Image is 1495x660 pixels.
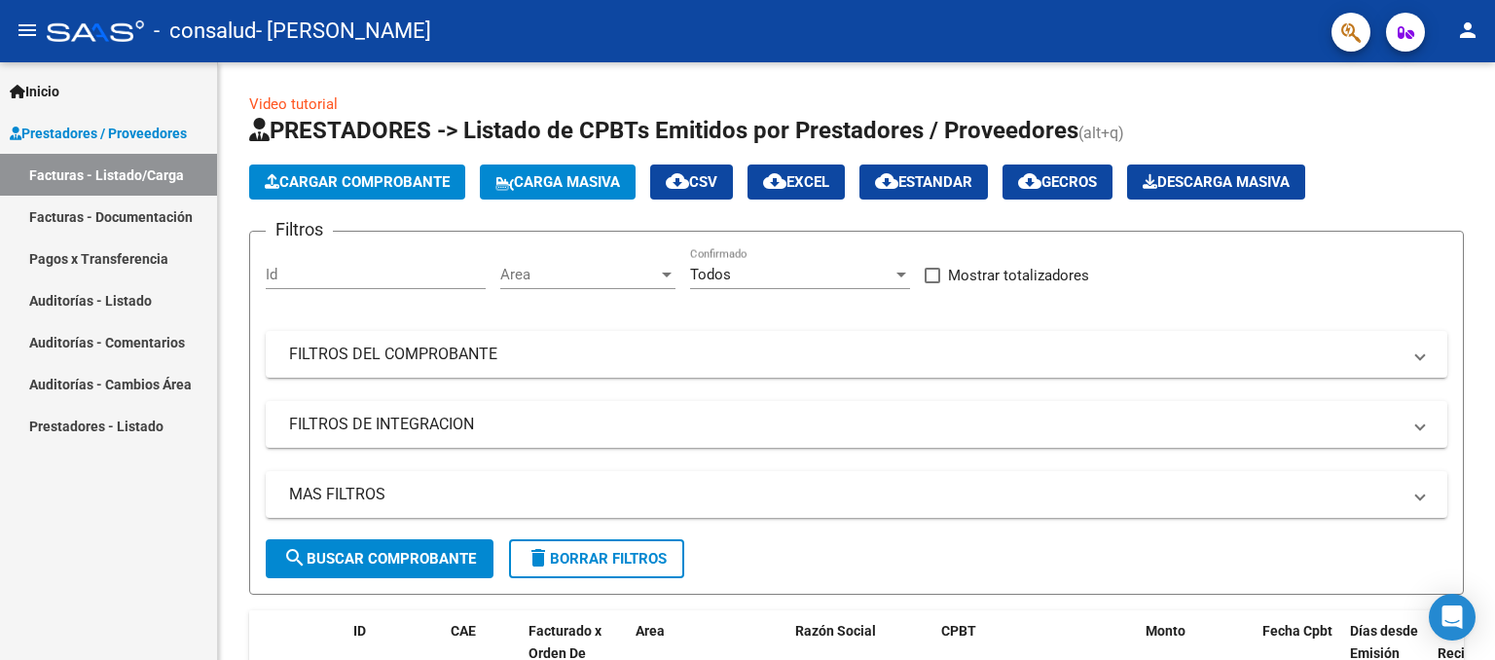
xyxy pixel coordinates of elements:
[266,471,1447,518] mat-expansion-panel-header: MAS FILTROS
[1078,124,1124,142] span: (alt+q)
[1143,173,1290,191] span: Descarga Masiva
[666,173,717,191] span: CSV
[289,414,1401,435] mat-panel-title: FILTROS DE INTEGRACION
[763,169,786,193] mat-icon: cloud_download
[1456,18,1479,42] mat-icon: person
[763,173,829,191] span: EXCEL
[1262,623,1332,639] span: Fecha Cpbt
[527,546,550,569] mat-icon: delete
[283,550,476,568] span: Buscar Comprobante
[249,117,1078,144] span: PRESTADORES -> Listado de CPBTs Emitidos por Prestadores / Proveedores
[1003,165,1112,200] button: Gecros
[1018,169,1041,193] mat-icon: cloud_download
[154,10,256,53] span: - consalud
[509,539,684,578] button: Borrar Filtros
[1018,173,1097,191] span: Gecros
[256,10,431,53] span: - [PERSON_NAME]
[527,550,667,568] span: Borrar Filtros
[16,18,39,42] mat-icon: menu
[266,401,1447,448] mat-expansion-panel-header: FILTROS DE INTEGRACION
[451,623,476,639] span: CAE
[249,95,338,113] a: Video tutorial
[1127,165,1305,200] button: Descarga Masiva
[1429,594,1476,641] div: Open Intercom Messenger
[875,173,972,191] span: Estandar
[859,165,988,200] button: Estandar
[948,264,1089,287] span: Mostrar totalizadores
[650,165,733,200] button: CSV
[666,169,689,193] mat-icon: cloud_download
[289,344,1401,365] mat-panel-title: FILTROS DEL COMPROBANTE
[266,216,333,243] h3: Filtros
[283,546,307,569] mat-icon: search
[266,331,1447,378] mat-expansion-panel-header: FILTROS DEL COMPROBANTE
[289,484,1401,505] mat-panel-title: MAS FILTROS
[10,123,187,144] span: Prestadores / Proveedores
[249,165,465,200] button: Cargar Comprobante
[265,173,450,191] span: Cargar Comprobante
[690,266,731,283] span: Todos
[1127,165,1305,200] app-download-masive: Descarga masiva de comprobantes (adjuntos)
[636,623,665,639] span: Area
[480,165,636,200] button: Carga Masiva
[941,623,976,639] span: CPBT
[10,81,59,102] span: Inicio
[495,173,620,191] span: Carga Masiva
[266,539,493,578] button: Buscar Comprobante
[875,169,898,193] mat-icon: cloud_download
[747,165,845,200] button: EXCEL
[1146,623,1185,639] span: Monto
[795,623,876,639] span: Razón Social
[500,266,658,283] span: Area
[353,623,366,639] span: ID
